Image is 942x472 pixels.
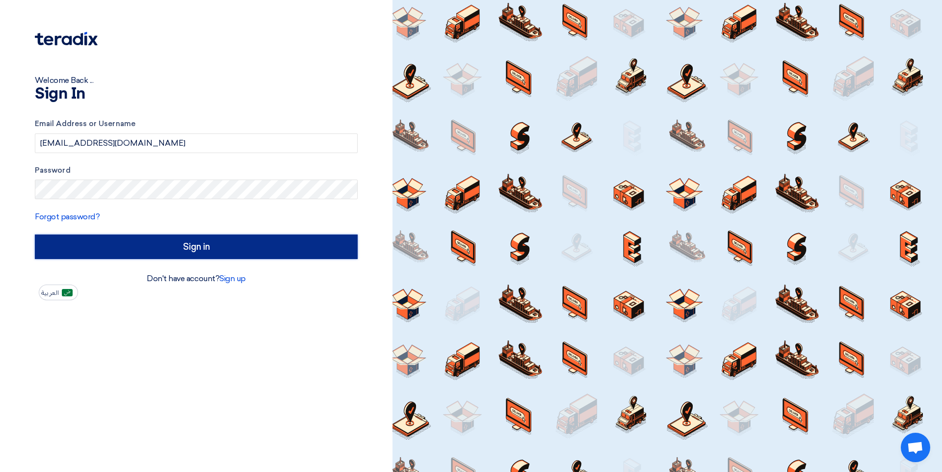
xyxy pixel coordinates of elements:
[35,235,358,259] input: Sign in
[219,274,246,283] a: Sign up
[901,433,930,462] a: Open chat
[39,285,78,300] button: العربية
[35,118,358,130] label: Email Address or Username
[35,133,358,153] input: Enter your business email or username
[35,273,358,285] div: Don't have account?
[41,289,59,296] span: العربية
[35,212,100,221] a: Forgot password?
[35,165,358,176] label: Password
[62,289,73,296] img: ar-AR.png
[35,86,358,102] h1: Sign In
[35,75,358,86] div: Welcome Back ...
[35,32,98,46] img: Teradix logo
